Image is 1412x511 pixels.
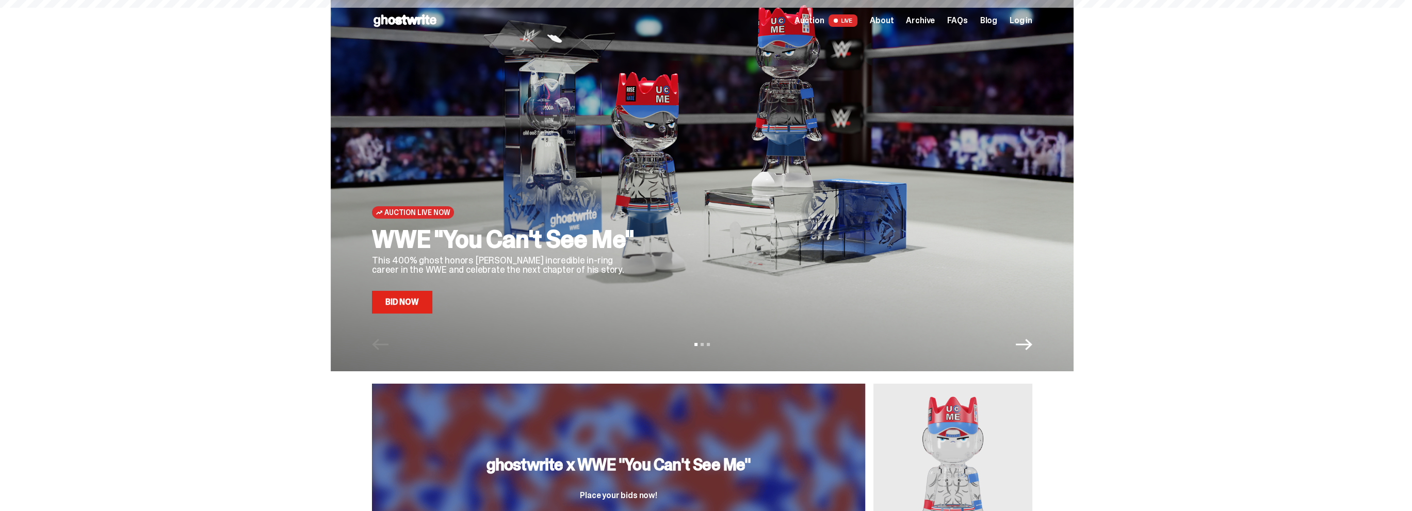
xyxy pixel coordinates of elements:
a: Log in [1010,17,1032,25]
button: View slide 3 [707,343,710,346]
a: Auction LIVE [794,14,857,27]
span: Auction [794,17,824,25]
a: Bid Now [372,291,432,314]
p: This 400% ghost honors [PERSON_NAME] incredible in-ring career in the WWE and celebrate the next ... [372,256,640,274]
span: LIVE [829,14,858,27]
button: View slide 1 [694,343,697,346]
a: Blog [980,17,997,25]
span: Auction Live Now [384,208,450,217]
button: View slide 2 [701,343,704,346]
p: Place your bids now! [486,491,751,500]
h2: WWE "You Can't See Me" [372,227,640,252]
button: Next [1016,336,1032,353]
h3: ghostwrite x WWE "You Can't See Me" [486,456,751,473]
a: About [870,17,894,25]
a: Archive [906,17,935,25]
a: FAQs [947,17,967,25]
